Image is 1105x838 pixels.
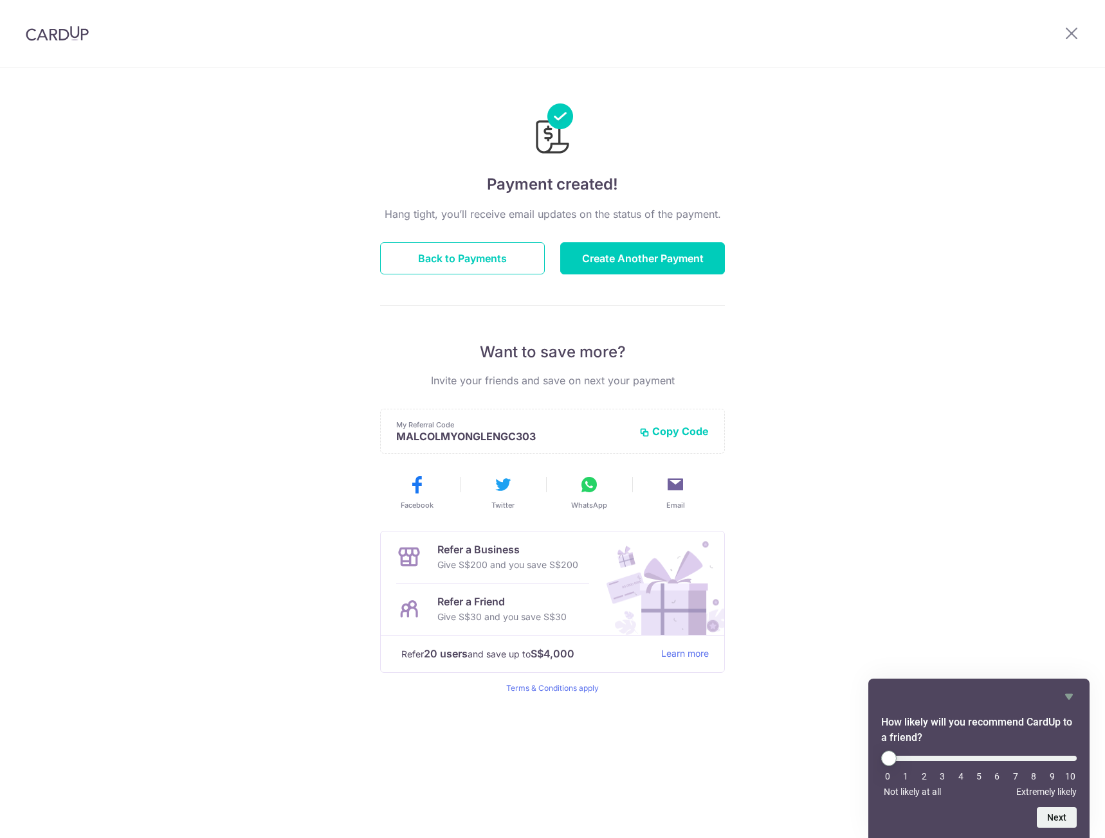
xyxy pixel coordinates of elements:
img: Refer [594,531,724,635]
img: Payments [532,103,573,157]
h4: Payment created! [380,173,725,196]
li: 7 [1009,771,1022,781]
button: Next question [1037,807,1077,828]
div: How likely will you recommend CardUp to a friend? Select an option from 0 to 10, with 0 being Not... [881,751,1077,797]
button: Create Another Payment [560,242,725,274]
button: Back to Payments [380,242,545,274]
li: 8 [1027,771,1040,781]
p: Refer and save up to [401,646,651,662]
img: CardUp [26,26,89,41]
p: Give S$30 and you save S$30 [437,609,567,625]
li: 2 [918,771,931,781]
span: Facebook [401,500,434,510]
p: Hang tight, you’ll receive email updates on the status of the payment. [380,206,725,222]
li: 3 [936,771,949,781]
p: My Referral Code [396,420,629,430]
li: 9 [1046,771,1059,781]
a: Terms & Conditions apply [506,683,599,693]
button: Facebook [379,474,455,510]
button: Twitter [465,474,541,510]
li: 5 [973,771,985,781]
div: How likely will you recommend CardUp to a friend? Select an option from 0 to 10, with 0 being Not... [881,689,1077,828]
li: 6 [991,771,1003,781]
span: Email [666,500,685,510]
p: Invite your friends and save on next your payment [380,373,725,388]
a: Learn more [661,646,709,662]
button: Email [637,474,713,510]
p: Refer a Business [437,542,578,557]
li: 0 [881,771,894,781]
li: 4 [954,771,967,781]
button: WhatsApp [551,474,627,510]
p: Refer a Friend [437,594,567,609]
h2: How likely will you recommend CardUp to a friend? Select an option from 0 to 10, with 0 being Not... [881,715,1077,745]
button: Copy Code [639,425,709,438]
li: 10 [1064,771,1077,781]
p: Give S$200 and you save S$200 [437,557,578,573]
p: MALCOLMYONGLENGC303 [396,430,629,443]
li: 1 [899,771,912,781]
span: Twitter [491,500,515,510]
p: Want to save more? [380,342,725,362]
button: Hide survey [1061,689,1077,704]
span: WhatsApp [571,500,607,510]
span: Not likely at all [884,787,941,797]
span: Extremely likely [1016,787,1077,797]
strong: S$4,000 [531,646,574,661]
strong: 20 users [424,646,468,661]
